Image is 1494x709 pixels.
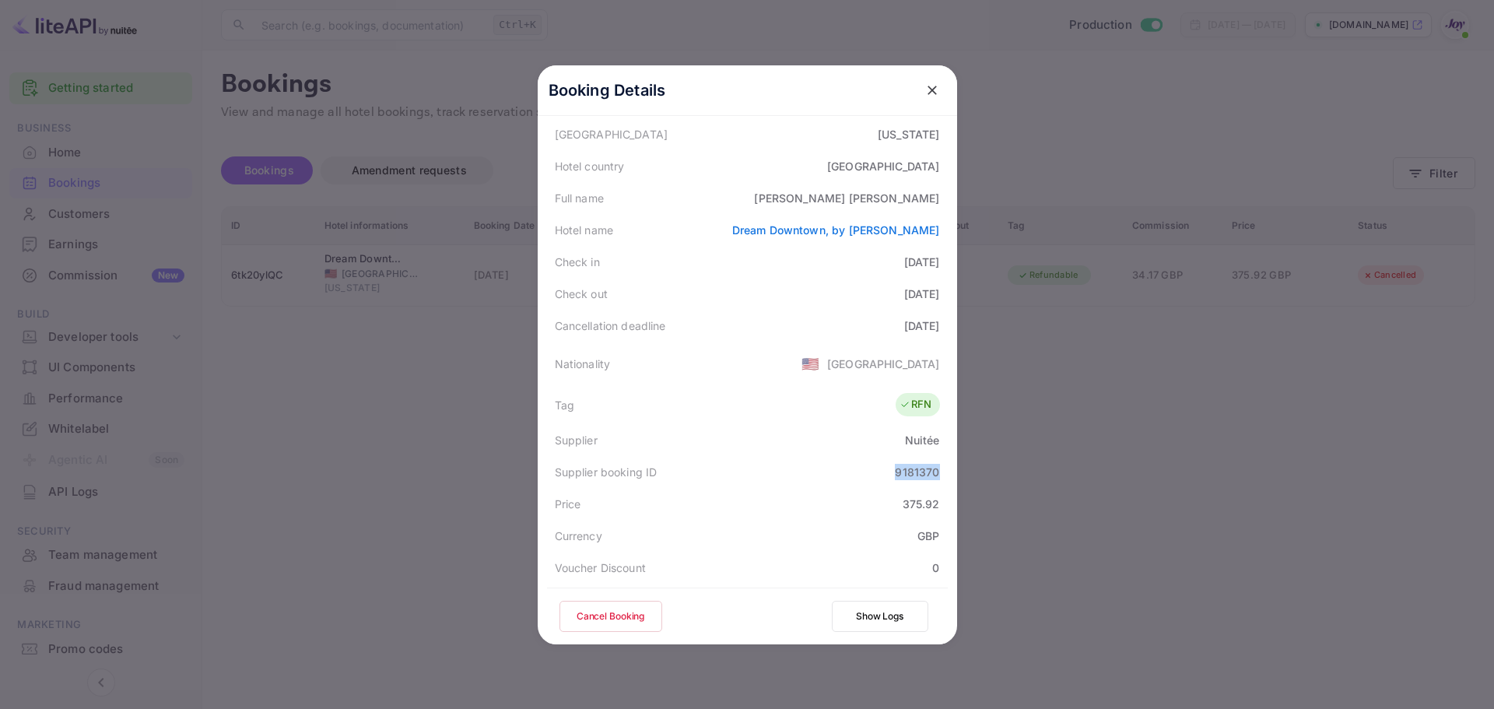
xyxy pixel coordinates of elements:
div: Currency [555,528,602,544]
div: 9181370 [895,464,939,480]
div: Full name [555,190,604,206]
div: [GEOGRAPHIC_DATA] [827,356,940,372]
div: Check out [555,286,608,302]
div: Voucher Discount [555,560,646,576]
button: close [918,76,946,104]
button: Show Logs [832,601,928,632]
div: Tag [555,397,574,413]
div: Check in [555,254,600,270]
div: Hotel name [555,222,614,238]
div: [PERSON_NAME] [PERSON_NAME] [754,190,939,206]
div: 375.92 [903,496,940,512]
button: Cancel Booking [559,601,662,632]
div: 0 [932,560,939,576]
div: Supplier [555,432,598,448]
div: GBP [917,528,939,544]
div: [GEOGRAPHIC_DATA] [827,158,940,174]
div: RFN [900,397,931,412]
div: Nuitée [905,432,940,448]
div: Supplier booking ID [555,464,658,480]
div: [GEOGRAPHIC_DATA] [555,126,668,142]
div: [DATE] [904,254,940,270]
a: Dream Downtown, by [PERSON_NAME] [732,223,940,237]
div: Cancellation deadline [555,318,666,334]
div: Price [555,496,581,512]
div: Hotel country [555,158,625,174]
p: Booking Details [549,79,666,102]
div: Nationality [555,356,611,372]
div: [US_STATE] [878,126,940,142]
div: [DATE] [904,286,940,302]
span: United States [801,349,819,377]
div: [DATE] [904,318,940,334]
